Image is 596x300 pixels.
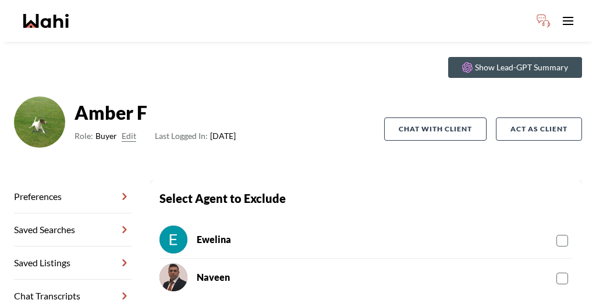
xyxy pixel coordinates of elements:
div: Naveen [197,270,230,284]
button: Act as Client [496,117,582,141]
span: Buyer [95,129,117,143]
button: Toggle open navigation menu [556,9,580,33]
button: Show Lead-GPT Summary [448,57,582,78]
strong: Amber F [74,101,236,124]
img: chat avatar [159,263,187,291]
a: Preferences [14,180,132,213]
span: Role: [74,129,93,143]
button: Chat with client [384,117,487,141]
img: chat avatar [159,226,187,253]
a: Saved Listings [14,247,132,280]
strong: Select Agent to Exclude [159,191,286,205]
a: Saved Searches [14,213,132,247]
p: Show Lead-GPT Summary [475,62,568,73]
span: Last Logged In: [155,131,208,141]
button: Edit [122,129,136,143]
img: ACg8ocIBXU2fFQmTluoZv3OHqbdo-zw6yQkOw1-j-fwcnTymSxTpnzA=s96-c [14,97,65,148]
div: Ewelina [197,233,231,247]
span: [DATE] [155,129,236,143]
a: Wahi homepage [23,14,69,28]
